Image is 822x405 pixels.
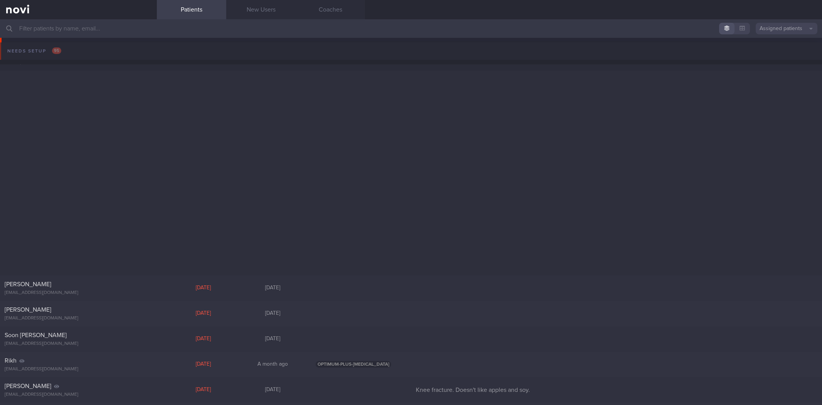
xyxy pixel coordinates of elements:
div: [DATE] [238,310,307,317]
span: [PERSON_NAME] [5,307,51,313]
div: [EMAIL_ADDRESS][DOMAIN_NAME] [5,316,152,321]
div: [EMAIL_ADDRESS][DOMAIN_NAME] [5,366,152,372]
div: [DATE] [238,336,307,343]
div: [DATE] [168,285,238,292]
div: [EMAIL_ADDRESS][DOMAIN_NAME] [5,290,152,296]
span: 95 [52,47,61,54]
div: [DATE] [168,386,238,393]
div: [DATE] [168,361,238,368]
div: [DATE] [238,386,307,393]
div: [EMAIL_ADDRESS][DOMAIN_NAME] [5,392,152,398]
span: [PERSON_NAME] [5,383,51,389]
div: [DATE] [238,285,307,292]
button: Assigned patients [756,23,817,34]
div: A month ago [238,361,307,368]
div: [DATE] [168,336,238,343]
div: [EMAIL_ADDRESS][DOMAIN_NAME] [5,341,152,347]
div: Knee fracture. Doesn't like apples and soy. [411,386,822,394]
span: Soon [PERSON_NAME] [5,332,67,338]
div: [DATE] [168,310,238,317]
span: [PERSON_NAME] [5,281,51,287]
span: OPTIMUM-PLUS-[MEDICAL_DATA] [316,361,391,368]
span: Rikh [5,358,17,364]
div: Needs setup [5,46,63,56]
